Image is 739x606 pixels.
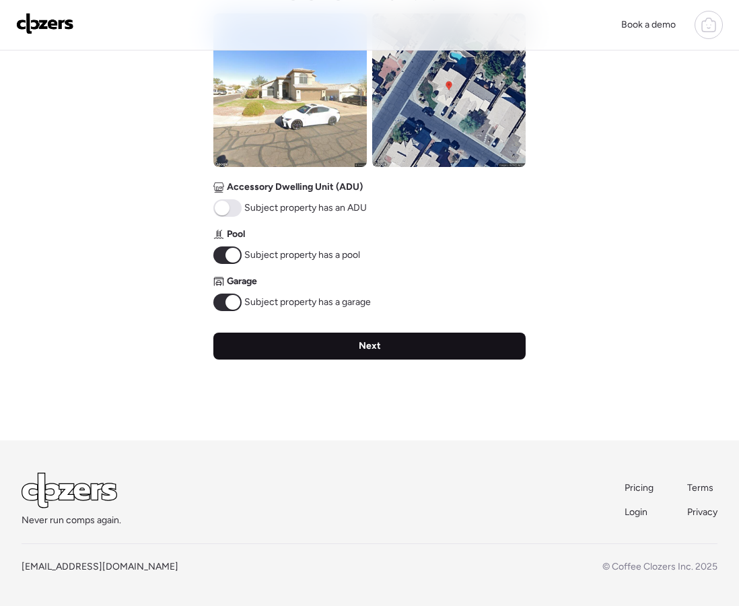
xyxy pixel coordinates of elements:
[602,561,717,572] span: © Coffee Clozers Inc. 2025
[22,473,117,508] img: Logo Light
[621,19,676,30] span: Book a demo
[359,339,381,353] span: Next
[687,482,713,494] span: Terms
[687,481,717,495] a: Terms
[22,514,121,527] span: Never run comps again.
[227,228,245,241] span: Pool
[244,248,360,262] span: Subject property has a pool
[625,482,654,494] span: Pricing
[244,201,367,215] span: Subject property has an ADU
[22,561,178,572] a: [EMAIL_ADDRESS][DOMAIN_NAME]
[227,275,257,288] span: Garage
[625,506,647,518] span: Login
[687,506,717,519] a: Privacy
[227,180,363,194] span: Accessory Dwelling Unit (ADU)
[687,506,717,518] span: Privacy
[625,481,655,495] a: Pricing
[244,296,371,309] span: Subject property has a garage
[625,506,655,519] a: Login
[16,13,74,34] img: Logo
